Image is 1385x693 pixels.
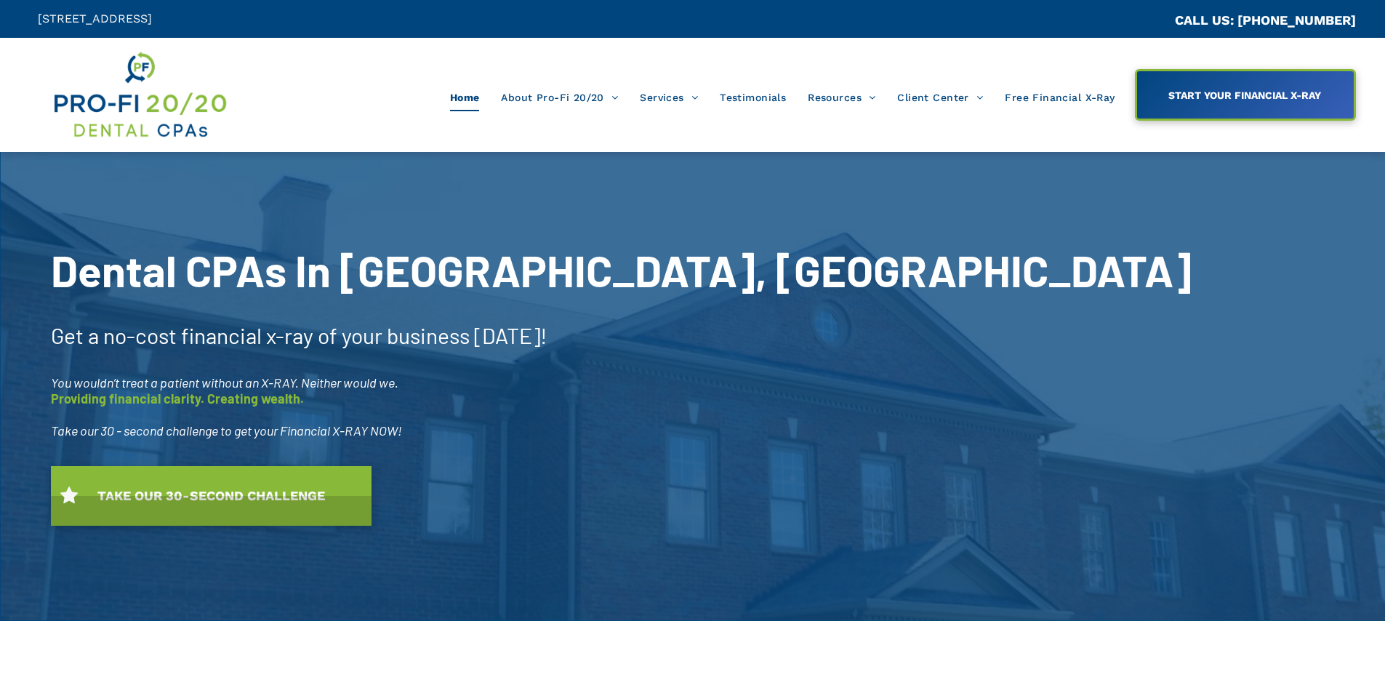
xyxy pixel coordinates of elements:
[994,84,1125,111] a: Free Financial X-Ray
[52,49,228,141] img: Get Dental CPA Consulting, Bookkeeping, & Bank Loans
[886,84,994,111] a: Client Center
[51,374,398,390] span: You wouldn’t treat a patient without an X-RAY. Neither would we.
[490,84,629,111] a: About Pro-Fi 20/20
[629,84,709,111] a: Services
[92,481,330,510] span: TAKE OUR 30-SECOND CHALLENGE
[51,390,304,406] span: Providing financial clarity. Creating wealth.
[318,322,547,348] span: of your business [DATE]!
[103,322,313,348] span: no-cost financial x-ray
[1113,14,1175,28] span: CA::CALLC
[51,322,99,348] span: Get a
[1163,82,1326,108] span: START YOUR FINANCIAL X-RAY
[38,12,152,25] span: [STREET_ADDRESS]
[709,84,797,111] a: Testimonials
[797,84,886,111] a: Resources
[439,84,491,111] a: Home
[1175,12,1356,28] a: CALL US: [PHONE_NUMBER]
[1135,69,1356,121] a: START YOUR FINANCIAL X-RAY
[51,466,372,526] a: TAKE OUR 30-SECOND CHALLENGE
[51,244,1192,296] span: Dental CPAs In [GEOGRAPHIC_DATA], [GEOGRAPHIC_DATA]
[51,422,402,438] span: Take our 30 - second challenge to get your Financial X-RAY NOW!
